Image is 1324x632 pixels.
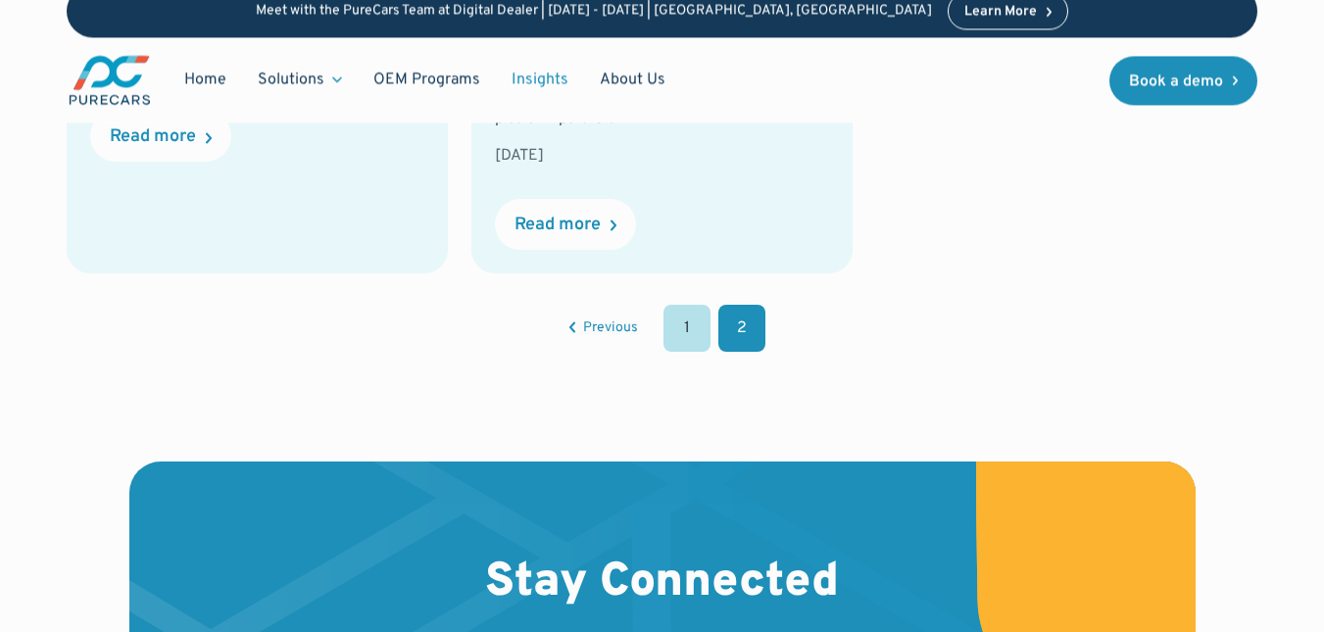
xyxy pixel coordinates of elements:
[256,3,932,20] p: Meet with the PureCars Team at Digital Dealer | [DATE] - [DATE] | [GEOGRAPHIC_DATA], [GEOGRAPHIC_...
[964,5,1037,19] div: Learn More
[495,145,829,167] div: [DATE]
[569,321,638,335] a: Previous Page
[110,128,196,146] div: Read more
[496,62,584,99] a: Insights
[1109,56,1258,105] a: Book a demo
[169,62,242,99] a: Home
[485,556,839,612] h2: Stay Connected
[67,53,153,107] img: purecars logo
[583,321,638,335] div: Previous
[67,305,1258,352] div: List
[663,305,711,352] a: 1
[718,305,765,352] a: 2
[515,217,601,234] div: Read more
[584,62,681,99] a: About Us
[67,53,153,107] a: main
[358,62,496,99] a: OEM Programs
[258,70,324,91] div: Solutions
[242,62,358,99] div: Solutions
[1129,73,1223,89] div: Book a demo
